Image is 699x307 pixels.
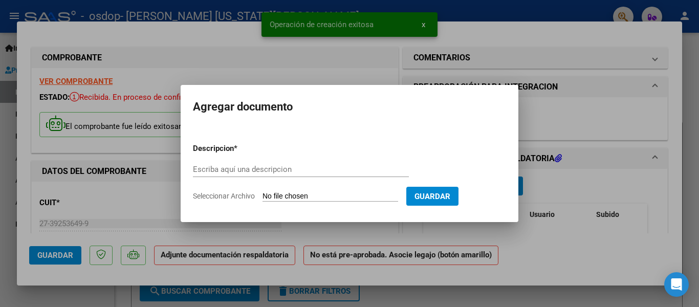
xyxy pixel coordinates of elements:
[193,97,506,117] h2: Agregar documento
[406,187,458,206] button: Guardar
[193,143,287,155] p: Descripcion
[414,192,450,201] span: Guardar
[664,272,689,297] div: Open Intercom Messenger
[193,192,255,200] span: Seleccionar Archivo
